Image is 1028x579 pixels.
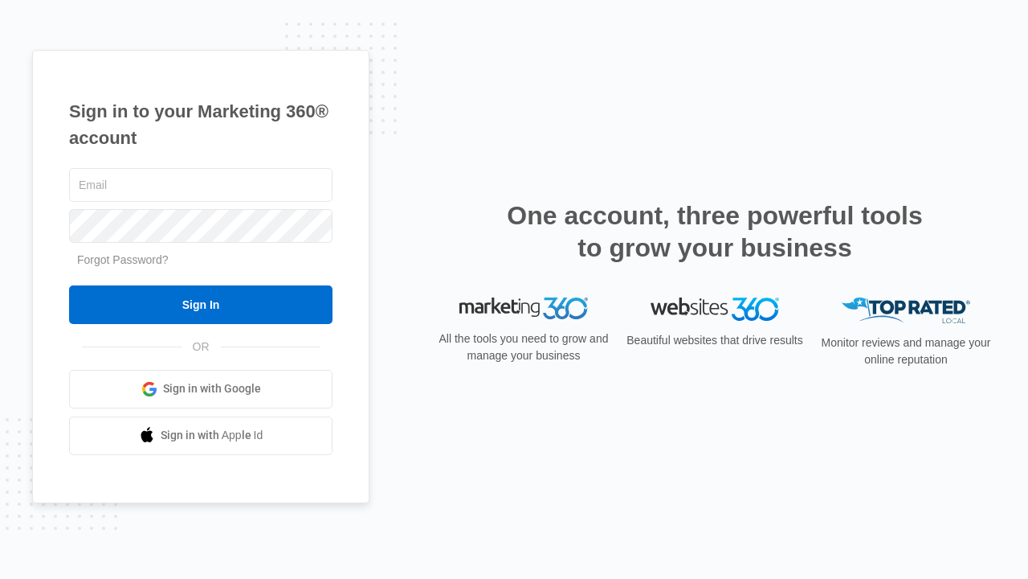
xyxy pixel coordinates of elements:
[69,98,332,151] h1: Sign in to your Marketing 360® account
[459,298,588,320] img: Marketing 360
[77,253,169,266] a: Forgot Password?
[69,417,332,455] a: Sign in with Apple Id
[502,199,928,264] h2: One account, three powerful tools to grow your business
[161,427,263,444] span: Sign in with Apple Id
[625,332,805,349] p: Beautiful websites that drive results
[651,298,779,321] img: Websites 360
[69,370,332,409] a: Sign in with Google
[163,380,261,397] span: Sign in with Google
[816,335,996,368] p: Monitor reviews and manage your online reputation
[69,285,332,324] input: Sign In
[842,298,970,324] img: Top Rated Local
[434,331,614,364] p: All the tools you need to grow and manage your business
[182,339,221,355] span: OR
[69,168,332,202] input: Email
